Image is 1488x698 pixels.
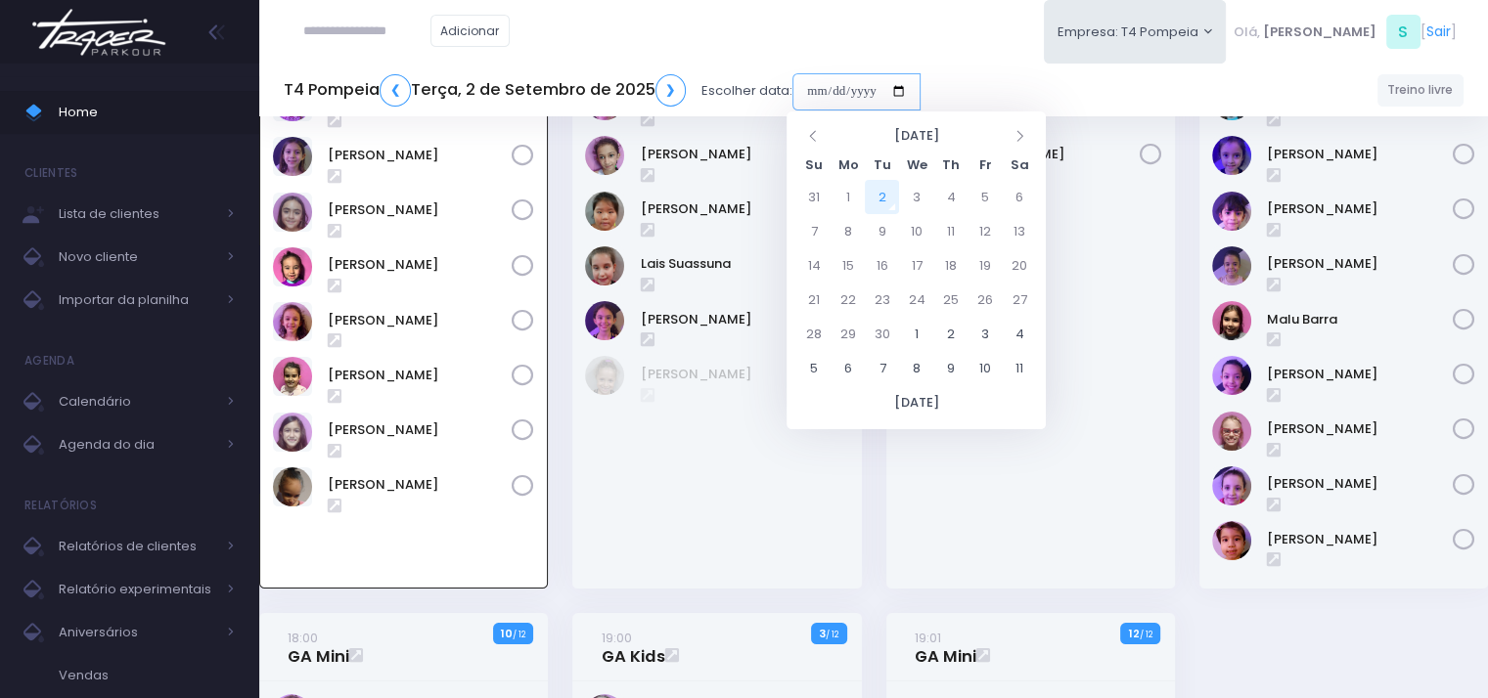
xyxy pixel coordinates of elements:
td: 2 [933,317,968,351]
td: 16 [865,248,899,283]
img: Helena Mendes Leone [1212,136,1251,175]
td: 9 [933,351,968,385]
img: Olívia Marconato Pizzo [273,413,312,452]
a: [PERSON_NAME] [1267,145,1453,164]
td: 12 [968,214,1002,248]
td: 26 [968,283,1002,317]
img: Nicole Esteves Fabri [273,357,312,396]
td: 2 [865,180,899,214]
td: 28 [796,317,831,351]
td: 21 [796,283,831,317]
span: [PERSON_NAME] [1263,22,1376,42]
div: Escolher data: [284,68,921,113]
td: 3 [968,317,1002,351]
small: 18:00 [288,629,318,647]
th: Th [933,151,968,180]
span: Olá, [1234,22,1260,42]
td: 8 [831,214,865,248]
small: 19:01 [915,629,941,647]
a: [PERSON_NAME] [328,200,512,220]
a: [PERSON_NAME] [328,366,512,385]
small: / 12 [826,629,838,640]
small: / 12 [1139,629,1151,640]
td: 7 [796,214,831,248]
td: 11 [1002,351,1036,385]
td: 30 [865,317,899,351]
td: 7 [865,351,899,385]
th: Su [796,151,831,180]
img: Sophia Crispi Marques dos Santos [273,467,312,506]
td: 27 [1002,283,1036,317]
span: Agenda do dia [59,432,215,458]
td: 24 [899,283,933,317]
span: Vendas [59,663,235,688]
img: Lais Suassuna [585,246,624,285]
td: 11 [933,214,968,248]
h4: Agenda [24,341,74,380]
a: [PERSON_NAME] [641,310,827,329]
td: 6 [831,351,865,385]
small: / 12 [513,629,525,640]
td: 4 [933,180,968,214]
td: 23 [865,283,899,317]
td: 8 [899,351,933,385]
a: [PERSON_NAME] [328,255,512,275]
span: Novo cliente [59,244,215,270]
a: [PERSON_NAME] [328,146,512,165]
img: Yumi Muller [1212,521,1251,560]
th: Tu [865,151,899,180]
td: 31 [796,180,831,214]
strong: 12 [1128,626,1139,641]
div: [ ] [1226,10,1464,54]
h4: Relatórios [24,486,97,525]
a: [PERSON_NAME] [641,199,827,219]
img: Rafaella Westphalen Porto Ravasi [1212,466,1251,505]
td: 20 [1002,248,1036,283]
small: 19:00 [602,629,632,647]
img: Isabela dela plata souza [1212,192,1251,231]
th: Sa [1002,151,1036,180]
th: [DATE] [831,121,1002,151]
a: [PERSON_NAME] [1267,474,1453,494]
span: Importar da planilha [59,287,215,313]
td: 29 [831,317,865,351]
a: Sair [1426,22,1451,42]
a: ❮ [380,74,411,107]
td: 22 [831,283,865,317]
td: 17 [899,248,933,283]
td: 1 [899,317,933,351]
a: [PERSON_NAME] [1267,419,1453,439]
a: [PERSON_NAME] [1267,199,1453,219]
img: Antonella Zappa Marques [273,137,312,176]
span: Relatórios de clientes [59,534,215,559]
img: Cecília Mello [585,356,624,395]
span: S [1386,15,1420,49]
a: [PERSON_NAME] [328,311,512,330]
a: 19:00GA Kids [602,628,665,667]
img: Júlia Meneguim Merlo [273,247,312,286]
a: [PERSON_NAME] [1267,254,1453,274]
img: LIZ WHITAKER DE ALMEIDA BORGES [1212,246,1251,285]
td: 3 [899,180,933,214]
a: [PERSON_NAME] [1267,530,1453,549]
img: Ivy Miki Miessa Guadanuci [585,136,624,175]
td: 1 [831,180,865,214]
span: Relatório experimentais [59,577,215,602]
a: [PERSON_NAME] [641,145,827,164]
h4: Clientes [24,153,77,193]
span: Home [59,100,235,125]
img: Paola baldin Barreto Armentano [1212,412,1251,451]
strong: 10 [501,626,513,641]
td: 5 [968,180,1002,214]
span: Calendário [59,389,215,414]
img: Nina amorim [1212,356,1251,395]
td: 4 [1002,317,1036,351]
a: Treino livre [1377,74,1465,107]
td: 5 [796,351,831,385]
td: 19 [968,248,1002,283]
th: Mo [831,151,865,180]
a: [PERSON_NAME] [1267,365,1453,384]
td: 15 [831,248,865,283]
a: ❯ [655,74,687,107]
a: [PERSON_NAME] [641,365,834,384]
